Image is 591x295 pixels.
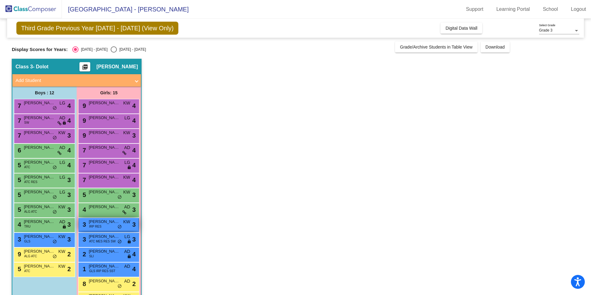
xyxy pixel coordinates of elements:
span: AD [124,278,130,284]
span: [PERSON_NAME] [24,174,55,180]
span: AD [124,204,130,210]
span: [PERSON_NAME] [24,189,55,195]
span: 3 [81,221,86,228]
mat-panel-title: Add Student [15,77,130,84]
span: do_not_disturb_alt [53,239,57,244]
button: Digital Data Wall [440,23,482,34]
span: 3 [67,175,71,185]
span: 4 [132,250,136,259]
span: 3 [132,220,136,229]
span: LG [60,174,66,181]
span: KW [123,219,130,225]
span: LG [125,115,130,121]
div: [DATE] - [DATE] [79,47,108,52]
span: do_not_disturb_alt [53,210,57,215]
span: TRU [24,224,31,229]
span: 3 [16,236,21,243]
span: lock [127,239,131,244]
span: KW [123,189,130,195]
span: [PERSON_NAME] [24,115,55,121]
span: LG [60,159,66,166]
div: Girls: 15 [77,87,141,99]
span: 3 [67,220,71,229]
span: do_not_disturb_alt [53,135,57,140]
span: SLI [89,254,94,259]
span: 5 [16,206,21,213]
span: 4 [132,264,136,274]
span: GLS [24,239,30,244]
span: 4 [132,146,136,155]
span: [PERSON_NAME] [24,219,55,225]
span: do_not_disturb_alt [117,195,122,200]
span: [PERSON_NAME] [96,64,138,70]
span: 3 [132,205,136,214]
span: [GEOGRAPHIC_DATA] - [PERSON_NAME] [62,4,189,14]
span: LG [125,159,130,166]
span: GLS IRP RES SST [89,269,115,273]
button: Print Students Details [79,62,90,71]
span: LG [60,100,66,106]
span: LG [60,189,66,195]
span: Class 3 [15,64,33,70]
span: ATC [24,165,30,169]
span: 1 [81,266,86,272]
span: 7 [81,162,86,169]
span: KW [123,174,130,181]
span: 5 [16,177,21,183]
span: 5 [81,191,86,198]
span: lock [127,254,131,259]
span: 5 [16,162,21,169]
span: [PERSON_NAME] [PERSON_NAME] [89,174,120,180]
span: [PERSON_NAME] [89,233,120,240]
span: [PERSON_NAME] [PERSON_NAME] [24,130,55,136]
span: 4 [81,206,86,213]
span: 7 [81,147,86,154]
span: AD [124,248,130,255]
mat-expansion-panel-header: Add Student [12,74,141,87]
span: do_not_disturb_alt [117,224,122,229]
a: School [538,4,563,14]
span: Grade/Archive Students in Table View [400,45,473,49]
span: do_not_disturb_alt [53,195,57,200]
span: 3 [67,205,71,214]
span: AD [59,144,65,151]
span: 4 [67,146,71,155]
span: IRP RES [89,224,101,229]
span: KW [58,248,66,255]
span: [PERSON_NAME] [89,263,120,269]
span: 7 [16,132,21,139]
span: do_not_disturb_alt [53,106,57,111]
span: ATC RES [24,180,37,184]
span: AD [59,115,65,121]
span: 2 [67,250,71,259]
span: [PERSON_NAME] [89,278,120,284]
span: 2 [132,279,136,289]
span: lock [62,121,66,126]
span: KW [58,263,66,270]
a: Logout [566,4,591,14]
span: Download [486,45,505,49]
span: KW [58,204,66,210]
span: do_not_disturb_alt [117,239,122,244]
a: Learning Portal [491,4,535,14]
span: [PERSON_NAME] [89,248,120,254]
span: 9 [81,117,86,124]
span: SW [24,120,29,125]
button: Download [481,41,510,53]
span: 3 [81,236,86,243]
span: 4 [132,101,136,110]
span: 6 [16,147,21,154]
span: [PERSON_NAME] [89,144,120,151]
span: [PERSON_NAME] [24,144,55,151]
span: [PERSON_NAME] [24,159,55,165]
span: AD [124,144,130,151]
div: [DATE] - [DATE] [117,47,146,52]
span: lock [127,165,131,170]
span: ALG ATC [24,254,37,259]
span: 4 [67,160,71,170]
span: [PERSON_NAME] [24,100,55,106]
span: do_not_disturb_alt [53,254,57,259]
span: KW [58,130,66,136]
span: ATC [24,269,30,273]
mat-icon: picture_as_pdf [81,64,89,73]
